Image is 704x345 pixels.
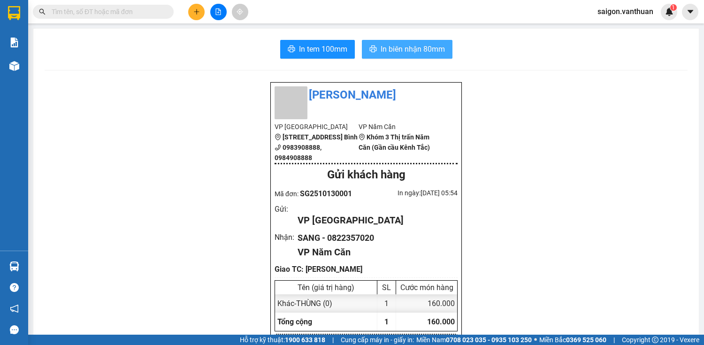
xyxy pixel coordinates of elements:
[123,44,177,60] span: QUẾ HẢI
[8,8,23,18] span: Gửi:
[566,336,606,344] strong: 0369 525 060
[275,203,298,215] div: Gửi :
[277,299,332,308] span: Khác - THÙNG (0)
[9,38,19,47] img: solution-icon
[341,335,414,345] span: Cung cấp máy in - giấy in:
[298,245,450,260] div: VP Năm Căn
[10,283,19,292] span: question-circle
[275,166,458,184] div: Gửi khách hàng
[8,6,20,20] img: logo-vxr
[377,294,396,313] div: 1
[398,283,455,292] div: Cước món hàng
[381,43,445,55] span: In biên nhận 80mm
[275,231,298,243] div: Nhận :
[288,45,295,54] span: printer
[369,45,377,54] span: printer
[8,8,104,29] div: [GEOGRAPHIC_DATA]
[215,8,222,15] span: file-add
[111,9,133,19] span: Nhận:
[111,8,187,19] div: Năm Căn
[52,7,162,17] input: Tìm tên, số ĐT hoặc mã đơn
[366,188,458,198] div: In ngày: [DATE] 05:54
[590,6,661,17] span: saigon.vanthuan
[9,261,19,271] img: warehouse-icon
[277,283,375,292] div: Tên (giá trị hàng)
[380,283,393,292] div: SL
[285,336,325,344] strong: 1900 633 818
[359,133,430,151] b: Khóm 3 Thị trấn Năm Căn (Gần cầu Kênh Tắc)
[277,317,312,326] span: Tổng cộng
[384,317,389,326] span: 1
[275,144,321,161] b: 0983908888, 0984908888
[232,4,248,20] button: aim
[362,40,452,59] button: printerIn biên nhận 80mm
[10,304,19,313] span: notification
[111,49,123,59] span: TC:
[332,335,334,345] span: |
[534,338,537,342] span: ⚪️
[396,294,457,313] div: 160.000
[275,86,458,104] li: [PERSON_NAME]
[298,213,450,228] div: VP [GEOGRAPHIC_DATA]
[539,335,606,345] span: Miền Bắc
[193,8,200,15] span: plus
[188,4,205,20] button: plus
[427,317,455,326] span: 160.000
[237,8,243,15] span: aim
[275,263,458,275] div: Giao TC: [PERSON_NAME]
[359,134,365,140] span: environment
[652,337,658,343] span: copyright
[210,4,227,20] button: file-add
[275,122,359,132] li: VP [GEOGRAPHIC_DATA]
[298,231,450,245] div: SANG - 0822357020
[111,19,187,31] div: SANG
[299,43,347,55] span: In tem 100mm
[672,4,675,11] span: 1
[275,144,281,151] span: phone
[109,66,188,79] div: 160.000
[682,4,698,20] button: caret-down
[10,325,19,334] span: message
[275,188,366,199] div: Mã đơn:
[613,335,615,345] span: |
[109,68,122,78] span: CC :
[9,61,19,71] img: warehouse-icon
[300,189,352,198] span: SG2510130001
[240,335,325,345] span: Hỗ trợ kỹ thuật:
[39,8,46,15] span: search
[359,122,443,132] li: VP Năm Căn
[280,40,355,59] button: printerIn tem 100mm
[665,8,673,16] img: icon-new-feature
[111,31,187,44] div: 0822357020
[686,8,695,16] span: caret-down
[670,4,677,11] sup: 1
[283,133,358,141] b: [STREET_ADDRESS] Bình
[275,134,281,140] span: environment
[416,335,532,345] span: Miền Nam
[446,336,532,344] strong: 0708 023 035 - 0935 103 250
